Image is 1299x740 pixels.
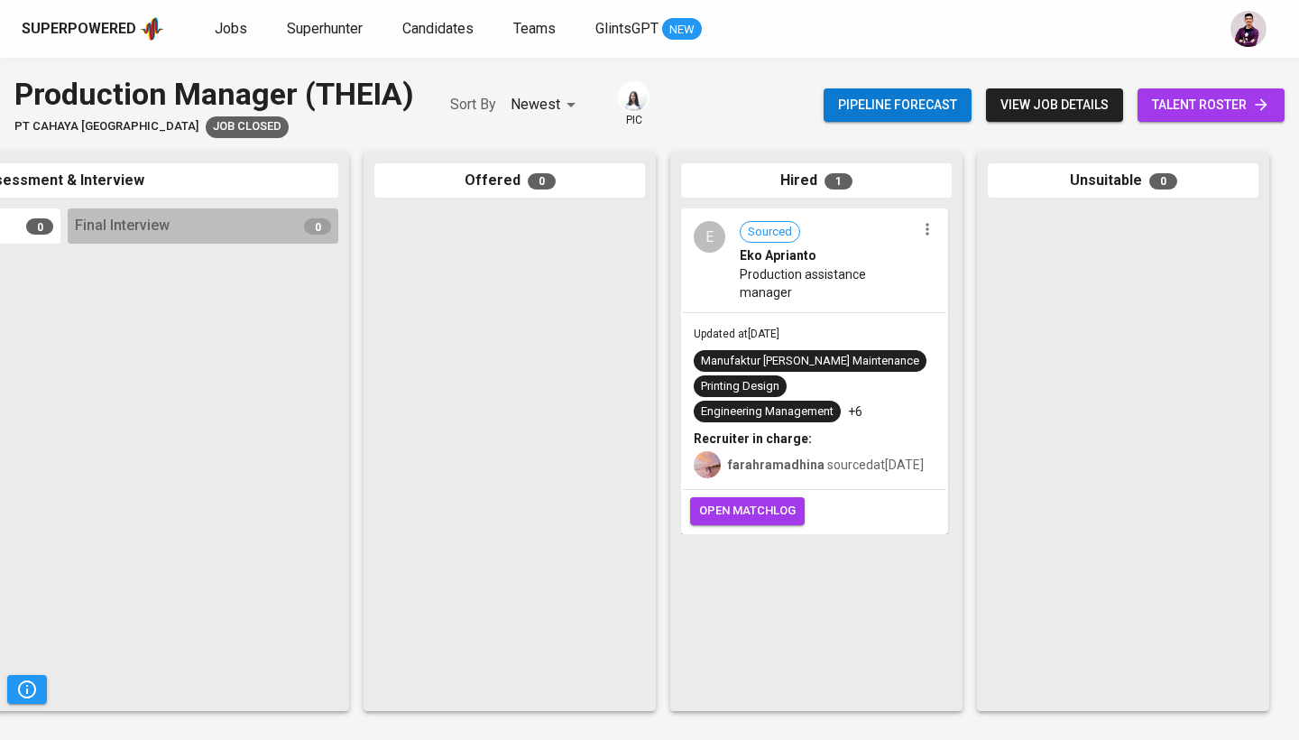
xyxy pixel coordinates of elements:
span: Jobs [215,20,247,37]
span: open matchlog [699,501,796,522]
div: Offered [374,163,645,199]
span: talent roster [1152,94,1270,116]
div: Production Manager (THEIA) [14,72,414,116]
p: +6 [848,402,862,421]
div: Superpowered [22,19,136,40]
a: Jobs [215,18,251,41]
div: pic [618,81,649,128]
span: Updated at [DATE] [694,328,779,340]
img: farah.ramadhina@glints.com [694,451,721,478]
a: Superpoweredapp logo [22,15,164,42]
p: Newest [511,94,560,116]
span: 0 [1149,173,1177,190]
span: view job details [1000,94,1109,116]
div: Printing Design [701,378,779,395]
span: Job Closed [206,118,289,135]
a: GlintsGPT NEW [595,18,702,41]
span: Pipeline forecast [838,94,957,116]
span: Eko Aprianto [740,246,816,264]
button: open matchlog [690,497,805,525]
img: erwin@glints.com [1230,11,1267,47]
span: 0 [304,218,331,235]
span: Sourced [741,224,799,241]
img: app logo [140,15,164,42]
p: Sort By [450,94,496,116]
a: Teams [513,18,559,41]
span: GlintsGPT [595,20,659,37]
span: PT Cahaya [GEOGRAPHIC_DATA] [14,118,198,135]
span: Superhunter [287,20,363,37]
span: Candidates [402,20,474,37]
span: Teams [513,20,556,37]
div: Newest [511,88,582,122]
a: Superhunter [287,18,366,41]
b: Recruiter in charge: [694,431,812,446]
span: 0 [528,173,556,190]
b: farahramadhina [728,458,825,472]
div: BI Team Job Closure 10-June-2025 [206,116,289,138]
span: NEW [662,21,702,39]
span: Production assistance manager [740,265,916,301]
img: azhley@glints.com [620,83,648,111]
div: Unsuitable [988,163,1258,199]
button: view job details [986,88,1123,122]
a: talent roster [1138,88,1285,122]
button: Pipeline Triggers [7,675,47,704]
button: Pipeline forecast [824,88,972,122]
span: Final Interview [75,216,170,236]
span: sourced at [DATE] [728,458,924,472]
a: Candidates [402,18,477,41]
span: 0 [26,218,53,235]
div: Manufaktur [PERSON_NAME] Maintenance [701,353,919,370]
div: Hired [681,163,952,199]
div: E [694,221,725,253]
span: 1 [825,173,852,190]
div: Engineering Management [701,403,834,421]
